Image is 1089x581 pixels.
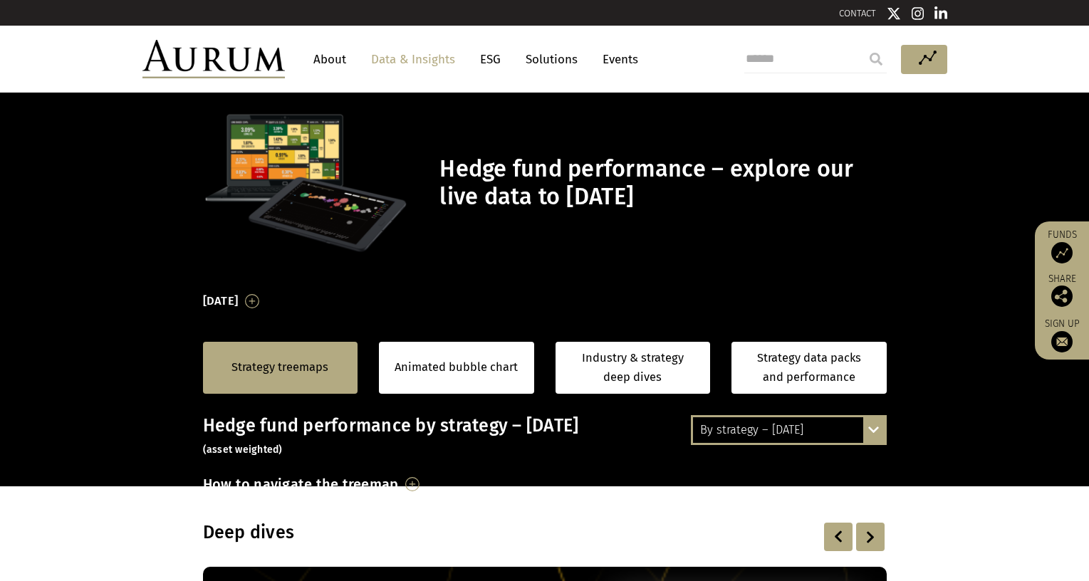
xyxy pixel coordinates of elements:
small: (asset weighted) [203,444,283,456]
a: About [306,46,353,73]
a: Events [595,46,638,73]
h3: How to navigate the treemap [203,472,399,496]
h3: [DATE] [203,290,239,312]
img: Access Funds [1051,242,1073,263]
img: Twitter icon [887,6,901,21]
h3: Deep dives [203,522,703,543]
a: Data & Insights [364,46,462,73]
input: Submit [862,45,890,73]
a: Strategy treemaps [231,358,328,377]
h1: Hedge fund performance – explore our live data to [DATE] [439,155,882,211]
img: Linkedin icon [934,6,947,21]
div: Share [1042,274,1082,307]
a: Funds [1042,229,1082,263]
a: Industry & strategy deep dives [556,342,711,394]
img: Share this post [1051,286,1073,307]
a: ESG [473,46,508,73]
img: Instagram icon [912,6,924,21]
a: Solutions [519,46,585,73]
img: Aurum [142,40,285,78]
a: Animated bubble chart [395,358,518,377]
img: Sign up to our newsletter [1051,331,1073,352]
a: Strategy data packs and performance [731,342,887,394]
h3: Hedge fund performance by strategy – [DATE] [203,415,887,458]
a: Sign up [1042,318,1082,352]
a: CONTACT [839,8,876,19]
div: By strategy – [DATE] [693,417,885,443]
